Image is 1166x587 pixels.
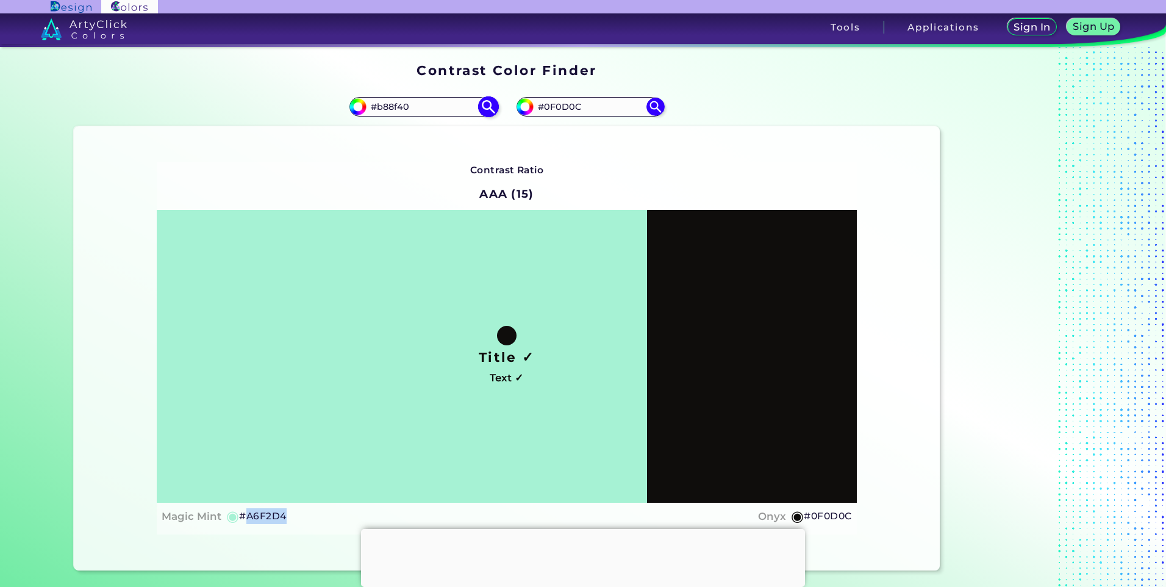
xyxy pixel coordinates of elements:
h5: ◉ [226,509,240,524]
h3: Tools [831,23,860,32]
h5: ◉ [791,509,804,524]
h1: Title ✓ [479,348,535,366]
h4: Text ✓ [490,369,523,387]
a: Sign Up [1068,19,1120,35]
h5: #A6F2D4 [239,508,286,524]
h5: Sign Up [1073,21,1114,31]
img: icon search [646,98,665,116]
input: type color 1.. [367,98,480,115]
h2: AAA (15) [474,181,540,207]
h5: #0F0D0C [804,508,851,524]
h1: Contrast Color Finder [417,61,596,79]
iframe: Advertisement [361,529,805,584]
img: icon search [477,96,499,117]
strong: Contrast Ratio [470,164,544,176]
h3: Applications [907,23,979,32]
img: ArtyClick Design logo [51,1,91,13]
h4: Magic Mint [162,508,221,525]
h4: Onyx [758,508,786,525]
input: type color 2.. [534,98,647,115]
iframe: Advertisement [945,59,1097,575]
a: Sign In [1008,19,1056,35]
img: logo_artyclick_colors_white.svg [41,18,127,40]
h5: Sign In [1014,22,1050,32]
